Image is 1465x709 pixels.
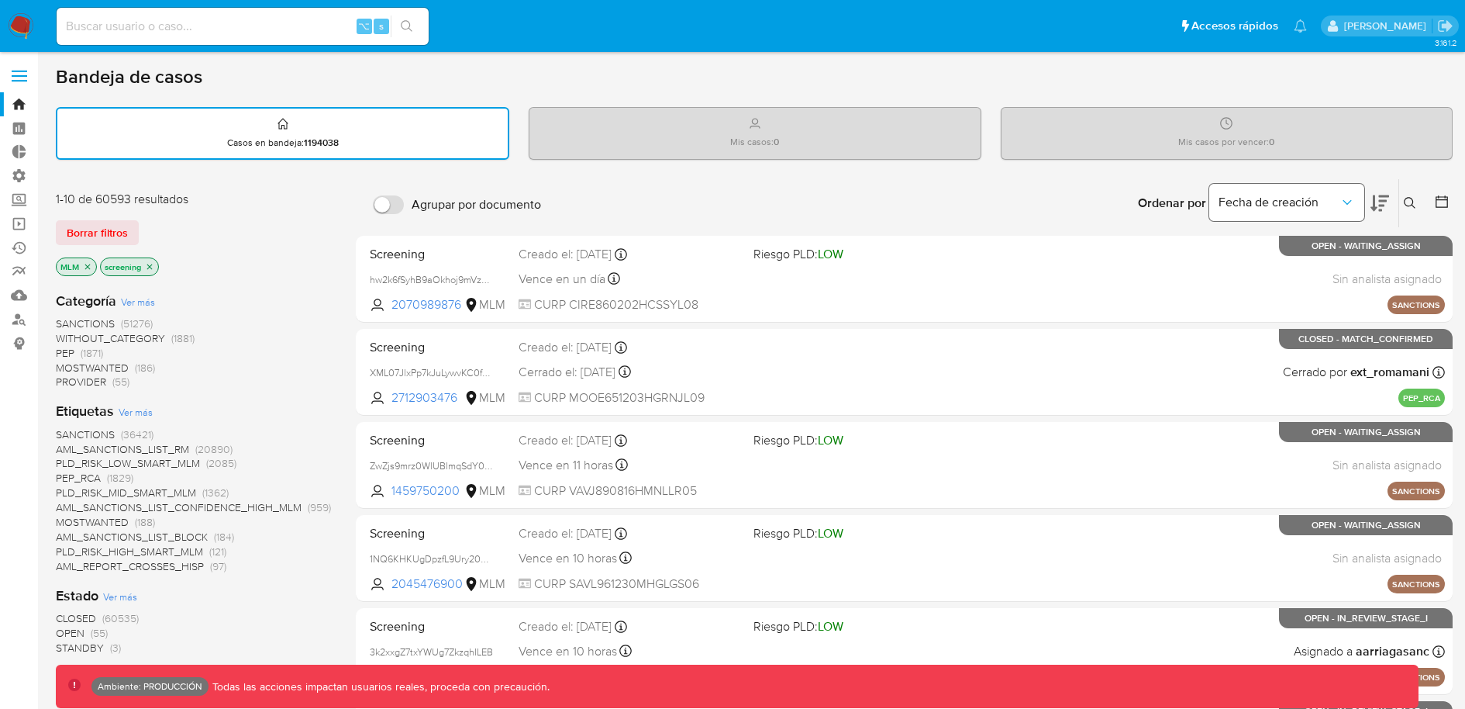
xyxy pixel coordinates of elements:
[209,680,550,694] p: Todas las acciones impactan usuarios reales, proceda con precaución.
[379,19,384,33] span: s
[1344,19,1432,33] p: natalia.maison@mercadolibre.com
[57,16,429,36] input: Buscar usuario o caso...
[1191,18,1278,34] span: Accesos rápidos
[358,19,370,33] span: ⌥
[98,683,202,690] p: Ambiente: PRODUCCIÓN
[391,16,422,37] button: search-icon
[1437,18,1453,34] a: Salir
[1294,19,1307,33] a: Notificaciones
